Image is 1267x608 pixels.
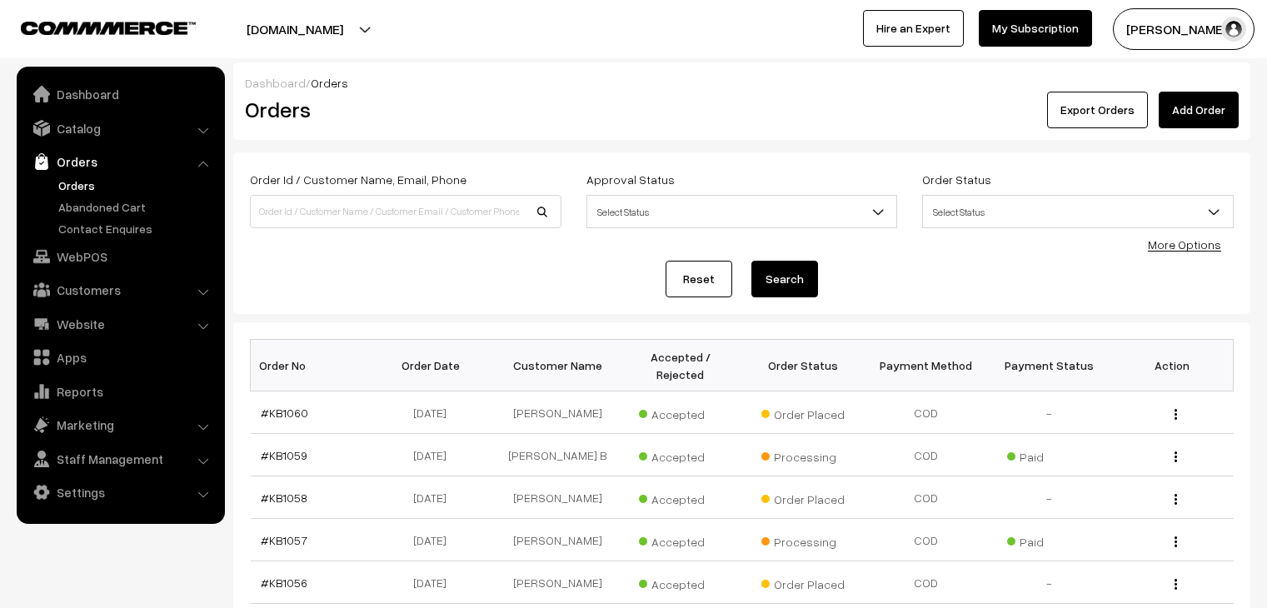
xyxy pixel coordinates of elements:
td: - [988,391,1111,434]
a: Orders [21,147,219,177]
a: Dashboard [21,79,219,109]
a: My Subscription [979,10,1092,47]
span: Order Placed [761,486,845,508]
span: Select Status [587,197,897,227]
a: Add Order [1159,92,1239,128]
td: [DATE] [373,476,496,519]
a: Customers [21,275,219,305]
td: [PERSON_NAME] [496,519,620,561]
button: Search [751,261,818,297]
td: - [988,476,1111,519]
td: [PERSON_NAME] [496,476,620,519]
th: Order Date [373,340,496,391]
td: [DATE] [373,434,496,476]
a: Marketing [21,410,219,440]
th: Payment Method [865,340,988,391]
a: #KB1059 [261,448,307,462]
a: COMMMERCE [21,17,167,37]
label: Approval Status [586,171,675,188]
td: COD [865,434,988,476]
span: Accepted [639,486,722,508]
td: COD [865,519,988,561]
a: Dashboard [245,76,306,90]
span: Select Status [922,195,1234,228]
td: [PERSON_NAME] [496,561,620,604]
label: Order Status [922,171,991,188]
a: Orders [54,177,219,194]
a: Apps [21,342,219,372]
a: More Options [1148,237,1221,252]
a: #KB1057 [261,533,307,547]
a: #KB1060 [261,406,308,420]
a: Abandoned Cart [54,198,219,216]
td: COD [865,391,988,434]
span: Order Placed [761,401,845,423]
span: Accepted [639,401,722,423]
img: Menu [1175,579,1177,590]
th: Payment Status [988,340,1111,391]
a: WebPOS [21,242,219,272]
a: Reset [666,261,732,297]
span: Select Status [586,195,898,228]
a: #KB1056 [261,576,307,590]
td: - [988,561,1111,604]
img: Menu [1175,494,1177,505]
th: Accepted / Rejected [619,340,742,391]
span: Paid [1007,444,1090,466]
img: COMMMERCE [21,22,196,34]
a: #KB1058 [261,491,307,505]
img: Menu [1175,536,1177,547]
img: Menu [1175,451,1177,462]
button: [DOMAIN_NAME] [188,8,402,50]
span: Accepted [639,571,722,593]
th: Order Status [742,340,865,391]
a: Reports [21,376,219,406]
img: user [1221,17,1246,42]
a: Contact Enquires [54,220,219,237]
span: Processing [761,444,845,466]
button: [PERSON_NAME]… [1113,8,1255,50]
a: Settings [21,477,219,507]
a: Hire an Expert [863,10,964,47]
td: [DATE] [373,561,496,604]
img: Menu [1175,409,1177,420]
td: COD [865,561,988,604]
span: Orders [311,76,348,90]
span: Accepted [639,444,722,466]
span: Processing [761,529,845,551]
td: [PERSON_NAME] B [496,434,620,476]
td: COD [865,476,988,519]
a: Staff Management [21,444,219,474]
div: / [245,74,1239,92]
td: [DATE] [373,391,496,434]
td: [PERSON_NAME] [496,391,620,434]
span: Order Placed [761,571,845,593]
th: Order No [251,340,374,391]
td: [DATE] [373,519,496,561]
th: Customer Name [496,340,620,391]
span: Select Status [923,197,1233,227]
span: Paid [1007,529,1090,551]
button: Export Orders [1047,92,1148,128]
input: Order Id / Customer Name / Customer Email / Customer Phone [250,195,561,228]
span: Accepted [639,529,722,551]
th: Action [1110,340,1234,391]
label: Order Id / Customer Name, Email, Phone [250,171,466,188]
h2: Orders [245,97,560,122]
a: Website [21,309,219,339]
a: Catalog [21,113,219,143]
